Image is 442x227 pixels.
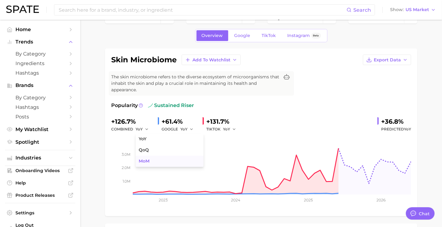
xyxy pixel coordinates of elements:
[15,83,65,88] span: Brands
[15,126,65,132] span: My Watchlist
[15,168,65,173] span: Onboarding Videos
[162,126,198,133] div: GOOGLE
[389,6,437,14] button: ShowUS Market
[390,8,404,11] span: Show
[148,103,153,108] img: sustained riser
[148,102,194,109] span: sustained riser
[406,8,429,11] span: US Market
[5,178,75,188] a: Help
[202,33,223,38] span: Overview
[111,117,153,126] div: +126.7%
[5,125,75,134] a: My Watchlist
[374,57,401,63] span: Export Data
[196,30,228,41] a: Overview
[15,51,65,57] span: by Category
[223,126,230,132] span: YoY
[182,55,241,65] button: Add to Watchlist
[15,139,65,145] span: Spotlight
[136,126,149,133] button: YoY
[5,191,75,200] a: Product Releases
[288,33,310,38] span: Instagram
[404,127,411,131] span: YoY
[353,7,371,13] span: Search
[5,166,75,175] a: Onboarding Videos
[139,147,149,153] span: QoQ
[15,114,65,120] span: Posts
[304,198,313,202] tspan: 2025
[5,208,75,217] a: Settings
[5,137,75,147] a: Spotlight
[313,33,319,38] span: Beta
[192,57,230,63] span: Add to Watchlist
[5,68,75,78] a: Hashtags
[5,59,75,68] a: Ingredients
[231,198,240,202] tspan: 2024
[111,102,138,109] span: Popularity
[5,49,75,59] a: by Category
[6,6,39,13] img: SPATE
[15,39,65,45] span: Trends
[111,56,177,64] h1: skin microbiome
[5,37,75,47] button: Trends
[111,74,279,93] span: The skin microbiome refers to the diverse ecosystem of microorganisms that inhabit the skin and p...
[15,95,65,101] span: by Category
[282,30,326,41] a: InstagramBeta
[58,5,347,15] input: Search here for a brand, industry, or ingredient
[229,30,256,41] a: Google
[180,126,194,133] button: YoY
[139,159,149,164] span: MoM
[180,126,187,132] span: YoY
[223,126,236,133] button: YoY
[5,102,75,112] a: Hashtags
[111,126,153,133] div: combined
[5,25,75,34] a: Home
[5,112,75,122] a: Posts
[136,134,204,167] ul: YoY
[15,70,65,76] span: Hashtags
[381,126,411,133] span: Predicted
[15,210,65,216] span: Settings
[15,192,65,198] span: Product Releases
[136,126,143,132] span: YoY
[363,55,411,65] button: Export Data
[262,33,276,38] span: TikTok
[377,198,386,202] tspan: 2026
[5,93,75,102] a: by Category
[15,27,65,32] span: Home
[15,155,65,161] span: Industries
[162,117,198,126] div: +61.4%
[5,153,75,163] button: Industries
[15,104,65,110] span: Hashtags
[381,117,411,126] div: +36.8%
[15,60,65,66] span: Ingredients
[5,81,75,90] button: Brands
[257,30,281,41] a: TikTok
[206,117,240,126] div: +131.7%
[159,198,168,202] tspan: 2023
[15,180,65,186] span: Help
[139,136,146,142] span: YoY
[234,33,250,38] span: Google
[206,126,240,133] div: TIKTOK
